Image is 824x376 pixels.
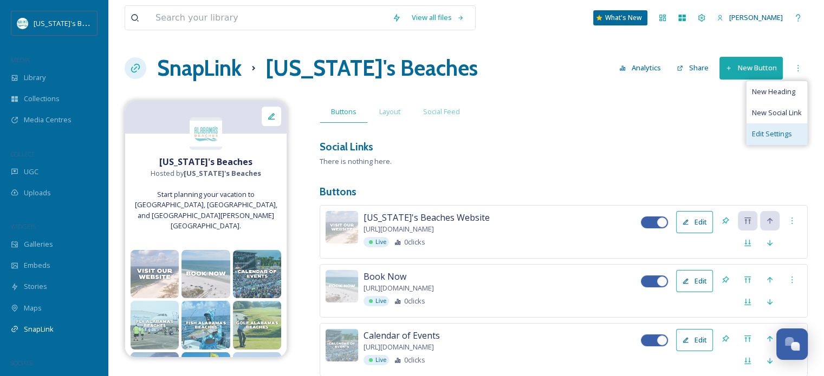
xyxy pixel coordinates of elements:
a: [PERSON_NAME] [711,7,788,28]
span: Galleries [24,239,53,249]
button: Analytics [614,57,666,78]
span: Stories [24,281,47,292]
img: c776d7aa-126b-4af3-abf4-3fa75e7b6399.jpg [326,329,358,361]
img: download.png [17,18,28,29]
span: Library [24,72,46,83]
input: Search your library [150,6,387,30]
img: e562f29a-23dd-4e58-9c8d-0555d42aa596.jpg [326,211,358,243]
span: MEDIA [11,56,30,64]
button: Edit [676,329,713,351]
span: 0 clicks [404,237,425,247]
span: Calendar of Events [364,329,440,342]
span: Maps [24,303,42,313]
span: Collections [24,94,60,104]
span: Buttons [331,107,356,117]
a: Analytics [614,57,672,78]
span: UGC [24,167,38,177]
span: Embeds [24,260,50,271]
span: Social Feed [423,107,460,117]
span: Media Centres [24,115,72,125]
button: Edit [676,270,713,292]
strong: [US_STATE]'s Beaches [184,168,261,178]
span: Uploads [24,188,51,198]
h3: Buttons [320,184,808,200]
span: New Social Link [752,108,802,118]
span: New Heading [752,87,795,97]
span: [URL][DOMAIN_NAME] [364,224,434,234]
img: download.png [190,121,222,147]
div: Live [364,296,389,306]
span: There is nothing here. [320,156,392,166]
span: Book Now [364,270,406,283]
span: COLLECT [11,150,34,158]
img: 142f34ea-920c-4005-b00a-4417da07763a.jpg [326,270,358,302]
a: What's New [593,10,647,25]
a: SnapLink [157,52,242,84]
strong: [US_STATE]'s Beaches [159,156,252,168]
button: Open Chat [776,328,808,360]
span: Edit Settings [752,129,792,139]
button: Share [671,57,714,78]
span: [PERSON_NAME] [729,12,783,22]
button: New Button [719,57,783,79]
span: [URL][DOMAIN_NAME] [364,342,434,352]
span: 0 clicks [404,296,425,306]
span: [US_STATE]'s Beaches [34,18,106,28]
span: Start planning your vacation to [GEOGRAPHIC_DATA], [GEOGRAPHIC_DATA], and [GEOGRAPHIC_DATA][PERSO... [131,189,281,231]
span: [URL][DOMAIN_NAME] [364,283,434,293]
span: [US_STATE]'s Beaches Website [364,211,490,224]
div: Live [364,355,389,365]
button: Edit [676,211,713,233]
span: SnapLink [24,324,54,334]
span: Hosted by [151,168,261,179]
h3: Social Links [320,139,373,155]
span: WIDGETS [11,222,36,230]
h1: [US_STATE]'s Beaches [265,52,478,84]
a: View all files [406,7,470,28]
span: 0 clicks [404,355,425,365]
div: Live [364,237,389,247]
span: Layout [379,107,400,117]
span: SOCIALS [11,359,33,367]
